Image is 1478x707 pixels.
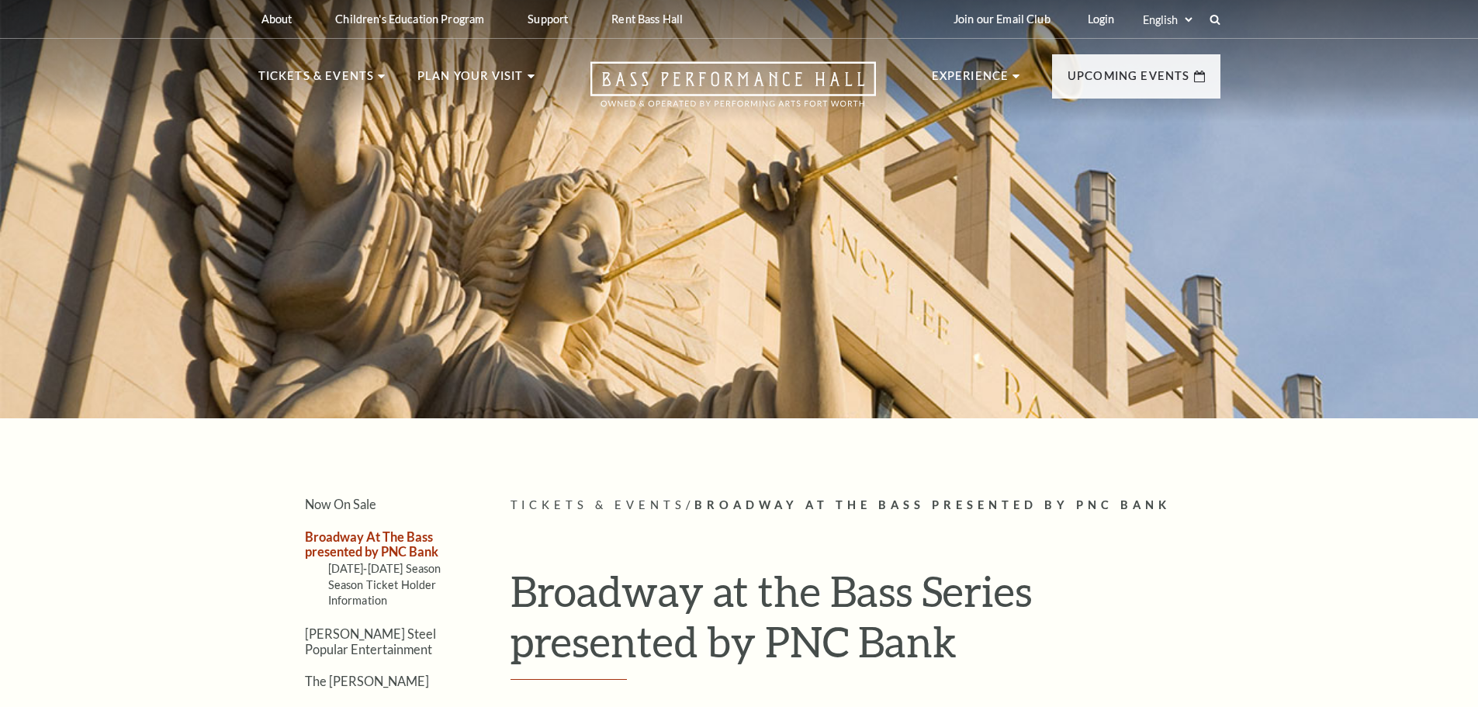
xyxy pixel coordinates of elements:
span: Broadway At The Bass presented by PNC Bank [694,498,1171,511]
p: Experience [932,67,1009,95]
a: The [PERSON_NAME] [305,674,429,688]
p: Rent Bass Hall [611,12,683,26]
p: Support [528,12,568,26]
p: / [511,496,1220,515]
a: [PERSON_NAME] Steel Popular Entertainment [305,626,436,656]
p: Upcoming Events [1068,67,1190,95]
span: Tickets & Events [511,498,687,511]
p: About [261,12,292,26]
h1: Broadway at the Bass Series presented by PNC Bank [511,566,1220,680]
p: Children's Education Program [335,12,484,26]
a: Now On Sale [305,497,376,511]
a: Broadway At The Bass presented by PNC Bank [305,529,438,559]
p: Plan Your Visit [417,67,524,95]
a: Season Ticket Holder Information [328,578,437,607]
a: [DATE]-[DATE] Season [328,562,441,575]
select: Select: [1140,12,1195,27]
p: Tickets & Events [258,67,375,95]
